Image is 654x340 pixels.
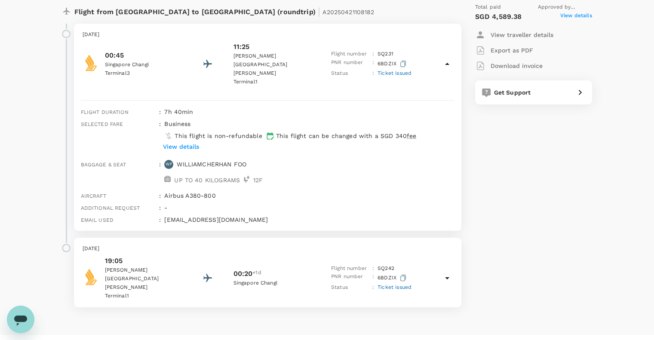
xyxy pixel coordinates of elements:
div: Airbus A380-800 [161,188,454,200]
p: : [372,69,374,78]
span: Approved by [538,3,592,12]
p: Terminal 1 [105,292,182,300]
p: 00:20 [233,269,252,279]
span: Additional request [81,205,140,211]
button: Export as PDF [475,43,533,58]
span: +1d [252,269,261,279]
div: : [156,104,161,116]
p: This flight is non-refundable [175,132,262,140]
p: Status [331,69,369,78]
span: Flight duration [81,109,129,115]
p: Terminal 3 [105,69,182,78]
div: : [156,116,161,156]
span: Ticket issued [378,70,411,76]
p: 7h 40min [164,107,454,116]
p: PNR number [331,273,369,283]
p: UP TO 40 KILOGRAMS [174,176,240,184]
button: View traveller details [475,27,553,43]
p: 6BDZIX [378,58,408,69]
div: - [161,200,454,212]
p: Flight from [GEOGRAPHIC_DATA] to [GEOGRAPHIC_DATA] (roundtrip) [74,3,375,18]
div: : [156,156,161,188]
p: [DATE] [83,245,453,253]
img: Singapore Airlines [83,54,100,71]
p: : [372,264,374,273]
p: business [164,119,190,128]
img: seat-icon [243,176,250,182]
div: : [156,200,161,212]
p: 19:05 [105,256,182,266]
span: Baggage & seat [81,162,126,168]
p: [PERSON_NAME][GEOGRAPHIC_DATA][PERSON_NAME] [233,52,310,78]
span: Ticket issued [378,284,411,290]
p: [PERSON_NAME][GEOGRAPHIC_DATA][PERSON_NAME] [105,266,182,292]
p: Export as PDF [491,46,533,55]
img: baggage-icon [164,176,171,182]
p: PNR number [331,58,369,69]
p: Flight number [331,264,369,273]
p: Terminal 1 [233,78,310,86]
p: View details [163,142,199,151]
span: View details [560,12,592,22]
p: SQ 242 [378,264,394,273]
p: [EMAIL_ADDRESS][DOMAIN_NAME] [164,215,454,224]
div: : [156,188,161,200]
p: Singapore Changi [105,61,182,69]
p: SGD 4,589.38 [475,12,522,22]
span: Get Support [494,89,531,96]
p: Download invoice [491,61,543,70]
p: WILLIAMCHERHAN FOO [177,160,246,168]
span: Aircraft [81,193,106,199]
p: Singapore Changi [233,279,310,288]
img: Singapore Airlines [83,268,100,285]
p: : [372,50,374,58]
span: A20250421108182 [322,9,374,15]
iframe: Button to launch messaging window [7,306,34,333]
p: Status [331,283,369,292]
p: 00:45 [105,50,182,61]
span: fee [407,132,416,139]
div: : [156,212,161,224]
p: : [372,58,374,69]
p: [DATE] [83,31,453,39]
span: Email used [81,217,114,223]
span: Total paid [475,3,501,12]
p: WF [166,161,172,167]
span: Selected fare [81,121,123,127]
p: : [372,283,374,292]
p: 6BDZIX [378,273,408,283]
p: : [372,273,374,283]
p: This flight can be changed with a SGD 340 [276,132,417,140]
p: 12 F [253,176,263,184]
p: View traveller details [491,31,553,39]
button: View details [161,140,201,153]
p: 11:25 [233,42,249,52]
span: | [318,6,320,18]
button: Download invoice [475,58,543,74]
p: SQ 231 [378,50,393,58]
p: Flight number [331,50,369,58]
